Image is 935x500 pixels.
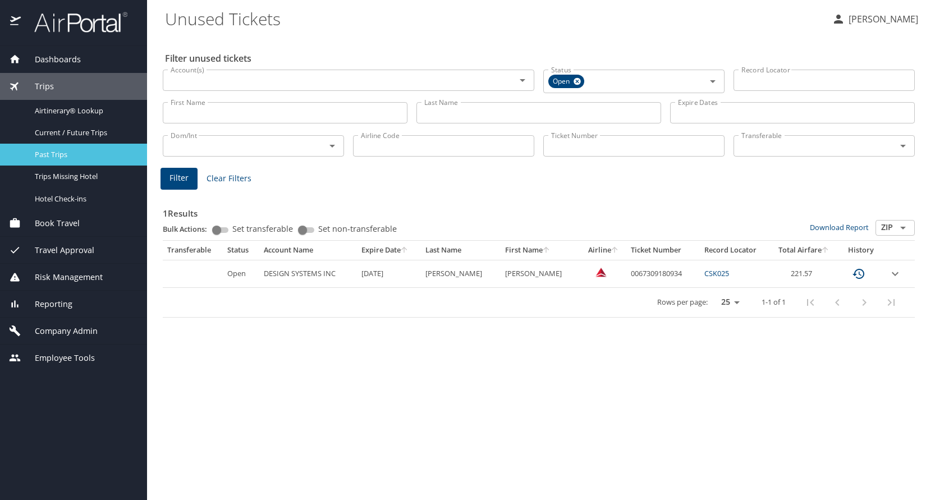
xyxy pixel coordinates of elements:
th: Expire Date [357,241,421,260]
th: Account Name [259,241,356,260]
a: CSK025 [704,268,729,278]
span: Book Travel [21,217,80,230]
button: Filter [161,168,198,190]
th: History [838,241,884,260]
img: icon-airportal.png [10,11,22,33]
td: 0067309180934 [626,260,700,287]
table: custom pagination table [163,241,915,318]
h2: Filter unused tickets [165,49,917,67]
h3: 1 Results [163,200,915,220]
th: Status [223,241,259,260]
div: Transferable [167,245,218,255]
button: Open [895,220,911,236]
span: Clear Filters [207,172,251,186]
th: Last Name [421,241,501,260]
p: Bulk Actions: [163,224,216,234]
a: Download Report [810,222,869,232]
span: Past Trips [35,149,134,160]
span: Set non-transferable [318,225,397,233]
th: Total Airfare [769,241,838,260]
button: sort [822,247,829,254]
td: Open [223,260,259,287]
span: Reporting [21,298,72,310]
button: [PERSON_NAME] [827,9,923,29]
button: Open [515,72,530,88]
span: Dashboards [21,53,81,66]
button: expand row [888,267,902,281]
th: Ticket Number [626,241,700,260]
button: Clear Filters [202,168,256,189]
span: Travel Approval [21,244,94,256]
th: Record Locator [700,241,769,260]
button: Open [705,74,721,89]
span: Risk Management [21,271,103,283]
button: Open [324,138,340,154]
span: Employee Tools [21,352,95,364]
span: Trips Missing Hotel [35,171,134,182]
p: [PERSON_NAME] [845,12,918,26]
button: sort [401,247,409,254]
span: Trips [21,80,54,93]
span: Set transferable [232,225,293,233]
span: Airtinerary® Lookup [35,105,134,116]
td: [PERSON_NAME] [421,260,501,287]
td: 221.57 [769,260,838,287]
th: First Name [501,241,581,260]
span: Filter [169,171,189,185]
th: Airline [581,241,626,260]
td: [PERSON_NAME] [501,260,581,287]
button: sort [543,247,551,254]
td: DESIGN SYSTEMS INC [259,260,356,287]
div: Open [548,75,584,88]
h1: Unused Tickets [165,1,823,36]
span: Hotel Check-ins [35,194,134,204]
span: Current / Future Trips [35,127,134,138]
img: Delta Airlines [595,267,607,278]
button: Open [895,138,911,154]
img: airportal-logo.png [22,11,127,33]
span: Company Admin [21,325,98,337]
select: rows per page [712,294,744,311]
p: 1-1 of 1 [762,299,786,306]
td: [DATE] [357,260,421,287]
button: sort [611,247,619,254]
p: Rows per page: [657,299,708,306]
span: Open [548,76,576,88]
